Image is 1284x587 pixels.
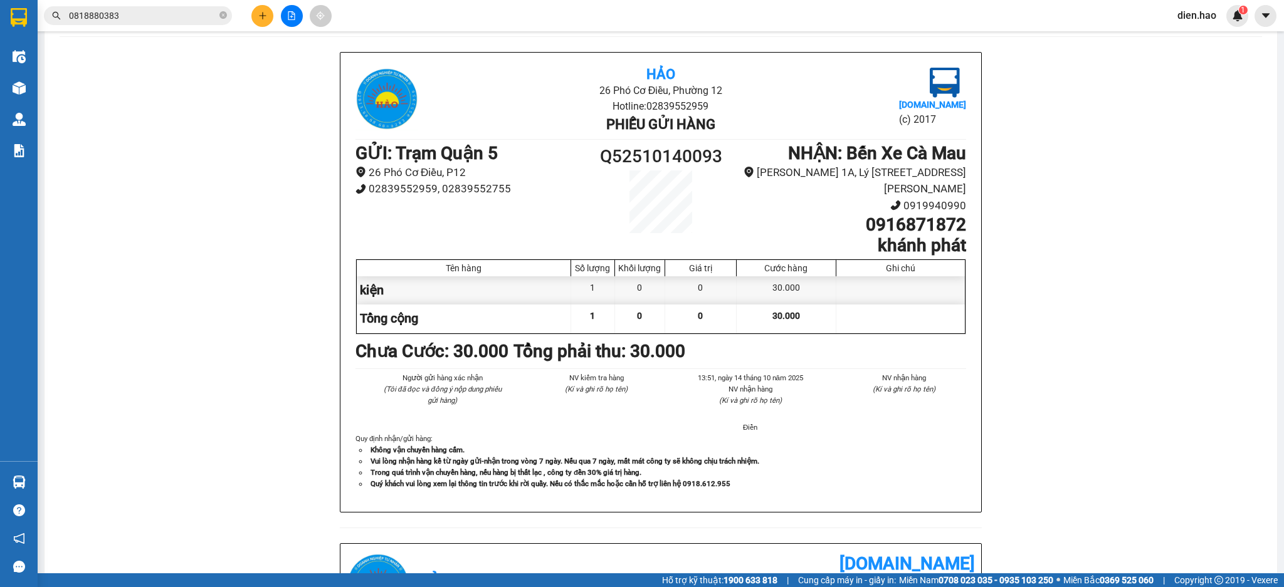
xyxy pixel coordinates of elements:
li: Hotline: 02839552959 [457,98,864,114]
span: caret-down [1260,10,1271,21]
strong: Không vận chuyển hàng cấm. [371,445,465,454]
b: [DOMAIN_NAME] [839,553,975,574]
span: plus [258,11,267,20]
span: ⚪️ [1056,578,1060,583]
b: NHẬN : Bến Xe Cà Mau [788,143,966,164]
span: environment [744,167,754,177]
span: 0 [698,311,703,321]
strong: 0708 023 035 - 0935 103 250 [939,575,1053,585]
span: search [52,11,61,20]
img: logo.jpg [930,68,960,98]
img: warehouse-icon [13,50,26,63]
div: Số lượng [574,263,611,273]
strong: 1900 633 818 [724,575,777,585]
li: 26 Phó Cơ Điều, Phường 12 [457,83,864,98]
button: caret-down [1255,5,1276,27]
li: 02839552959, 02839552755 [355,180,584,197]
div: Giá trị [668,263,733,273]
sup: 1 [1239,6,1248,14]
span: message [13,561,25,573]
h1: Q52510140093 [584,143,737,170]
span: close-circle [219,11,227,19]
span: | [1163,573,1165,587]
div: Ghi chú [839,263,962,273]
button: plus [251,5,273,27]
button: aim [310,5,332,27]
li: NV nhận hàng [688,383,813,395]
div: 1 [571,276,615,304]
b: GỬI : Trạm Quận 5 [355,143,498,164]
span: Hỗ trợ kỹ thuật: [662,573,777,587]
span: question-circle [13,504,25,516]
img: warehouse-icon [13,475,26,489]
span: Miền Bắc [1063,573,1154,587]
div: Quy định nhận/gửi hàng : [355,433,966,489]
span: phone [890,200,901,210]
div: 0 [615,276,665,304]
span: Cung cấp máy in - giấy in: [798,573,896,587]
li: 26 Phó Cơ Điều, P12 [355,164,584,181]
strong: 0369 525 060 [1100,575,1154,585]
img: solution-icon [13,144,26,157]
span: file-add [287,11,296,20]
strong: Quý khách vui lòng xem lại thông tin trước khi rời quầy. Nếu có thắc mắc hoặc cần hỗ trợ liên hệ ... [371,479,730,488]
h1: 0916871872 [737,214,966,236]
li: 13:51, ngày 14 tháng 10 năm 2025 [688,372,813,383]
span: dien.hao [1167,8,1226,23]
span: notification [13,532,25,544]
b: [DOMAIN_NAME] [899,100,966,110]
img: warehouse-icon [13,81,26,95]
span: phone [355,184,366,194]
span: 1 [590,311,595,321]
input: Tìm tên, số ĐT hoặc mã đơn [69,9,217,23]
div: kiện [357,276,571,304]
img: warehouse-icon [13,113,26,126]
span: Miền Nam [899,573,1053,587]
li: 0919940990 [737,197,966,214]
li: Điền [688,422,813,433]
i: (Kí và ghi rõ họ tên) [565,385,628,393]
span: Tổng cộng [360,311,418,326]
span: close-circle [219,10,227,22]
b: Chưa Cước : 30.000 [355,341,508,361]
h1: khánh phát [737,235,966,256]
span: environment [355,167,366,177]
span: 1 [1241,6,1245,14]
span: | [787,573,789,587]
div: 0 [665,276,737,304]
li: (c) 2017 [899,112,966,127]
i: (Kí và ghi rõ họ tên) [873,385,935,393]
li: Người gửi hàng xác nhận [381,372,505,383]
li: [PERSON_NAME] 1A, Lý [STREET_ADDRESS][PERSON_NAME] [737,164,966,197]
img: icon-new-feature [1232,10,1243,21]
span: aim [316,11,325,20]
div: Cước hàng [740,263,833,273]
div: Tên hàng [360,263,567,273]
strong: Trong quá trình vận chuyển hàng, nếu hàng bị thất lạc , công ty đền 30% giá trị hàng. [371,468,641,477]
div: 30.000 [737,276,836,304]
button: file-add [281,5,303,27]
div: Khối lượng [618,263,661,273]
span: 0 [637,311,642,321]
b: Phiếu gửi hàng [606,117,715,132]
img: logo.jpg [355,68,418,130]
li: NV kiểm tra hàng [535,372,659,383]
span: 30.000 [772,311,800,321]
img: logo-vxr [11,8,27,27]
b: Tổng phải thu: 30.000 [513,341,685,361]
li: NV nhận hàng [843,372,967,383]
i: (Tôi đã đọc và đồng ý nộp dung phiếu gửi hàng) [384,385,502,405]
i: (Kí và ghi rõ họ tên) [719,396,782,405]
span: copyright [1214,576,1223,584]
strong: Vui lòng nhận hàng kể từ ngày gửi-nhận trong vòng 7 ngày. Nếu qua 7 ngày, mất mát công ty sẽ khôn... [371,457,759,465]
b: Hảo [646,66,675,82]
